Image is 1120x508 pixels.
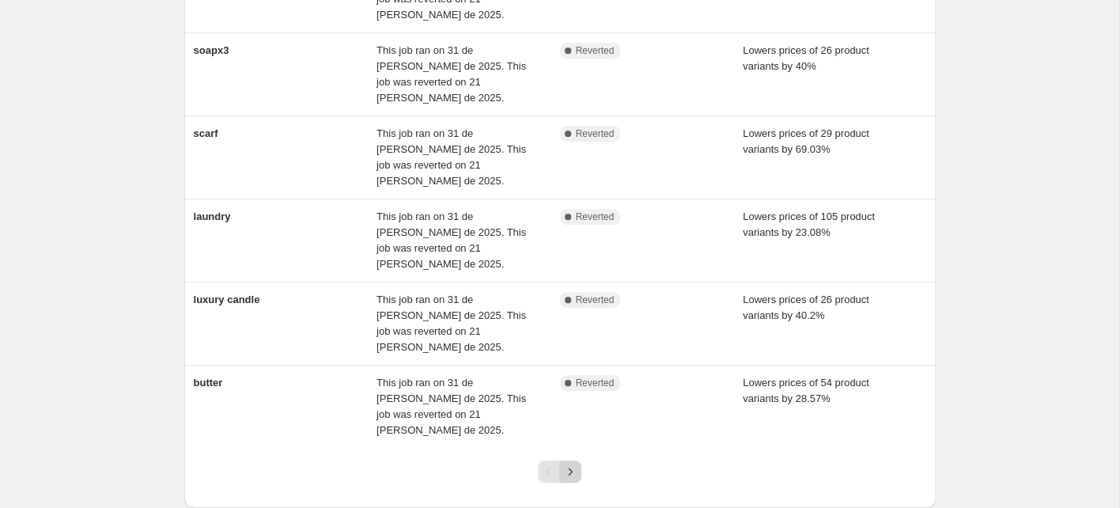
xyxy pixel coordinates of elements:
span: Lowers prices of 105 product variants by 23.08% [743,210,875,238]
span: This job ran on 31 de [PERSON_NAME] de 2025. This job was reverted on 21 [PERSON_NAME] de 2025. [376,210,526,270]
span: Reverted [576,44,615,57]
span: Lowers prices of 26 product variants by 40% [743,44,869,72]
span: Reverted [576,377,615,389]
span: Reverted [576,294,615,306]
span: This job ran on 31 de [PERSON_NAME] de 2025. This job was reverted on 21 [PERSON_NAME] de 2025. [376,377,526,436]
span: Reverted [576,210,615,223]
span: Lowers prices of 29 product variants by 69.03% [743,127,869,155]
span: soapx3 [194,44,229,56]
span: luxury candle [194,294,260,305]
span: scarf [194,127,218,139]
span: laundry [194,210,231,222]
span: This job ran on 31 de [PERSON_NAME] de 2025. This job was reverted on 21 [PERSON_NAME] de 2025. [376,44,526,104]
span: This job ran on 31 de [PERSON_NAME] de 2025. This job was reverted on 21 [PERSON_NAME] de 2025. [376,294,526,353]
span: This job ran on 31 de [PERSON_NAME] de 2025. This job was reverted on 21 [PERSON_NAME] de 2025. [376,127,526,187]
span: Reverted [576,127,615,140]
span: Lowers prices of 26 product variants by 40.2% [743,294,869,321]
span: butter [194,377,223,389]
span: Lowers prices of 54 product variants by 28.57% [743,377,869,404]
button: Next [559,461,581,483]
nav: Pagination [538,461,581,483]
